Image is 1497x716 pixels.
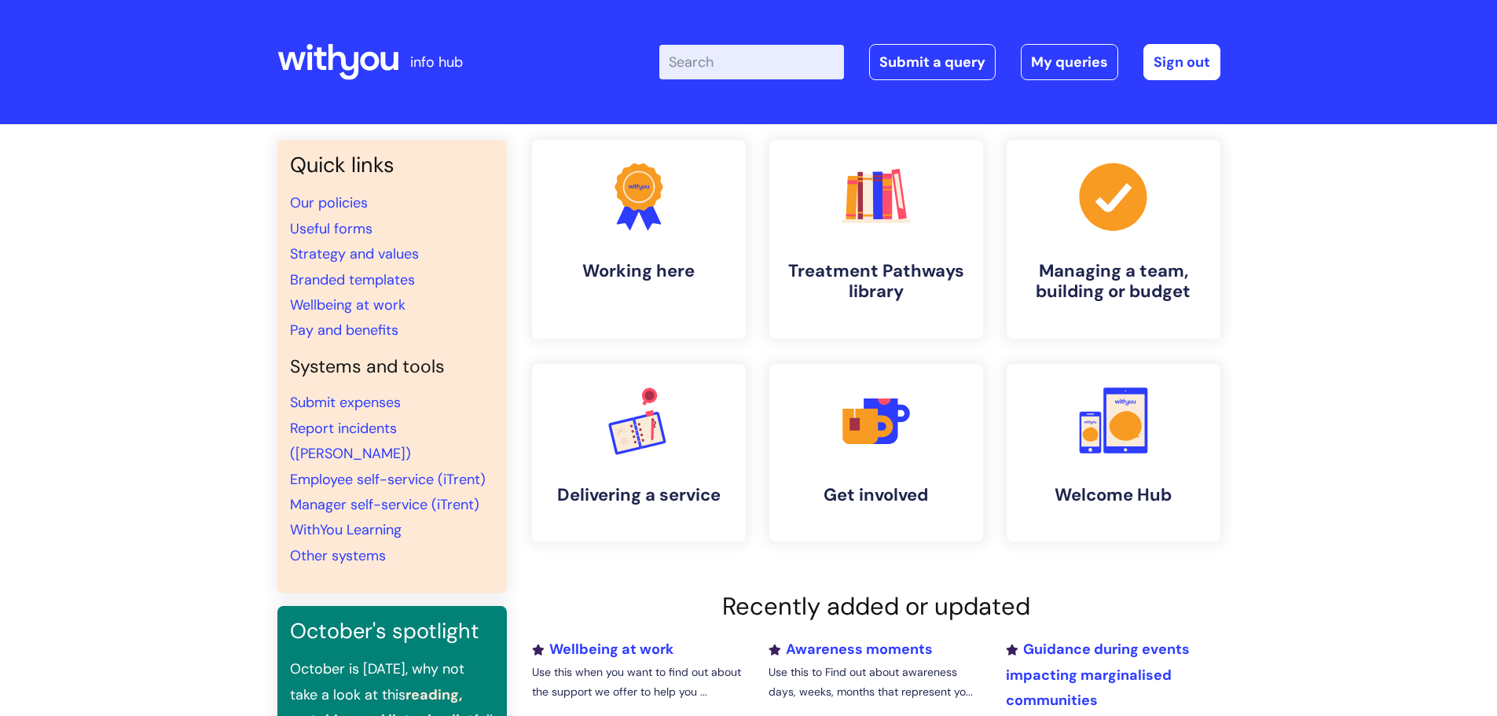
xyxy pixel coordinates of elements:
[659,44,1220,80] div: | -
[290,152,494,178] h3: Quick links
[769,140,983,339] a: Treatment Pathways library
[290,356,494,378] h4: Systems and tools
[532,140,746,339] a: Working here
[290,244,419,263] a: Strategy and values
[410,50,463,75] p: info hub
[545,261,733,281] h4: Working here
[290,546,386,565] a: Other systems
[1007,364,1220,542] a: Welcome Hub
[769,640,933,659] a: Awareness moments
[782,261,970,303] h4: Treatment Pathways library
[1143,44,1220,80] a: Sign out
[290,321,398,340] a: Pay and benefits
[532,592,1220,621] h2: Recently added or updated
[1007,140,1220,339] a: Managing a team, building or budget
[290,495,479,514] a: Manager self-service (iTrent)
[290,520,402,539] a: WithYou Learning
[545,485,733,505] h4: Delivering a service
[1021,44,1118,80] a: My queries
[532,640,673,659] a: Wellbeing at work
[532,364,746,542] a: Delivering a service
[290,193,368,212] a: Our policies
[290,270,415,289] a: Branded templates
[290,219,372,238] a: Useful forms
[290,393,401,412] a: Submit expenses
[782,485,970,505] h4: Get involved
[1019,485,1208,505] h4: Welcome Hub
[1006,640,1190,710] a: Guidance during events impacting marginalised communities
[769,663,982,702] p: Use this to Find out about awareness days, weeks, months that represent yo...
[290,296,405,314] a: Wellbeing at work
[290,619,494,644] h3: October's spotlight
[532,663,746,702] p: Use this when you want to find out about the support we offer to help you ...
[659,45,844,79] input: Search
[869,44,996,80] a: Submit a query
[1019,261,1208,303] h4: Managing a team, building or budget
[769,364,983,542] a: Get involved
[290,470,486,489] a: Employee self-service (iTrent)
[290,419,411,463] a: Report incidents ([PERSON_NAME])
